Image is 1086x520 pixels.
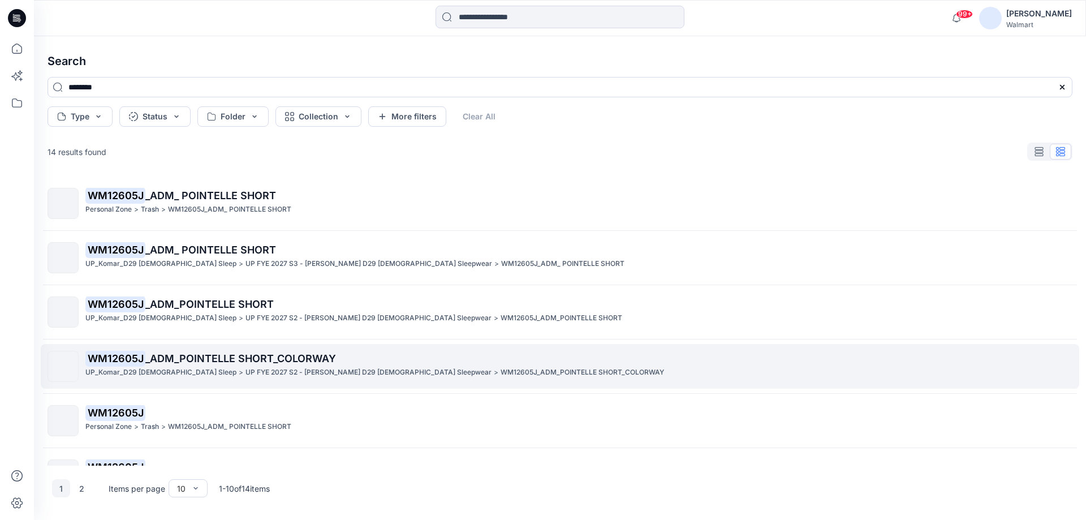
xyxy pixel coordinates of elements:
p: UP_Komar_D29 Ladies Sleep [85,258,236,270]
div: Walmart [1006,20,1072,29]
p: Trash [141,421,159,433]
p: UP FYE 2027 S2 - Komar D29 Ladies Sleepwear [245,367,492,379]
span: _ADM_POINTELLE SHORT [145,298,274,310]
p: > [134,204,139,216]
span: 99+ [956,10,973,19]
mark: WM12605J [85,405,145,420]
p: > [239,258,243,270]
a: WM12605JPersonal Zone>Trash>WM12605J_ADM_ POINTELLE SHORT [41,398,1079,443]
p: WM12605J_ADM_ POINTELLE SHORT [168,421,291,433]
div: 10 [177,483,186,495]
p: > [161,204,166,216]
p: Items per page [109,483,165,495]
p: WM12605J_ADM_ POINTELLE SHORT [168,204,291,216]
mark: WM12605J [85,459,145,475]
span: _ADM_ POINTELLE SHORT [145,244,276,256]
a: WM12605J_ADM_ POINTELLE SHORTUP_Komar_D29 [DEMOGRAPHIC_DATA] Sleep>UP FYE 2027 S3 - [PERSON_NAME]... [41,235,1079,280]
img: avatar [979,7,1002,29]
a: WM12605J_ADM_ POINTELLE SHORTPersonal Zone>Trash>WM12605J_ADM_ POINTELLE SHORT [41,181,1079,226]
button: 2 [72,479,90,497]
p: > [494,258,499,270]
p: Personal Zone [85,421,132,433]
p: 1 - 10 of 14 items [219,483,270,495]
mark: WM12605J [85,350,145,366]
p: > [494,312,498,324]
div: [PERSON_NAME] [1006,7,1072,20]
h4: Search [38,45,1081,77]
p: WM12605J_ADM_ POINTELLE SHORT [501,258,624,270]
p: > [239,367,243,379]
p: > [494,367,498,379]
button: More filters [368,106,446,127]
p: UP_Komar_D29 Ladies Sleep [85,367,236,379]
button: Folder [197,106,269,127]
a: WM12605J_ADM_POINTELLE SHORTUP_Komar_D29 [DEMOGRAPHIC_DATA] Sleep>UP FYE 2027 S2 - [PERSON_NAME] ... [41,290,1079,334]
p: Trash [141,204,159,216]
p: > [161,421,166,433]
mark: WM12605J [85,242,145,257]
p: UP FYE 2027 S3 - Komar D29 Ladies Sleepwear [245,258,492,270]
button: Collection [275,106,361,127]
a: WM12605J_ADM_POINTELLE SHORT_COLORWAYUP_Komar_D29 [DEMOGRAPHIC_DATA] Sleep>UP FYE 2027 S2 - [PERS... [41,344,1079,389]
p: WM12605J_ADM_POINTELLE SHORT [501,312,622,324]
span: _ADM_POINTELLE SHORT_COLORWAY [145,353,336,364]
mark: WM12605J [85,187,145,203]
p: 14 results found [48,146,106,158]
a: WM12605JUP_Komar_D29 [DEMOGRAPHIC_DATA] Sleep>UP FYE 2027 S3 - [PERSON_NAME] D29 [DEMOGRAPHIC_DAT... [41,453,1079,497]
mark: WM12605J [85,296,145,312]
p: Personal Zone [85,204,132,216]
button: 1 [52,479,70,497]
button: Status [119,106,191,127]
button: Type [48,106,113,127]
span: _ADM_ POINTELLE SHORT [145,190,276,201]
p: > [239,312,243,324]
p: UP_Komar_D29 Ladies Sleep [85,312,236,324]
p: > [134,421,139,433]
p: UP FYE 2027 S2 - Komar D29 Ladies Sleepwear [245,312,492,324]
p: WM12605J_ADM_POINTELLE SHORT_COLORWAY [501,367,664,379]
